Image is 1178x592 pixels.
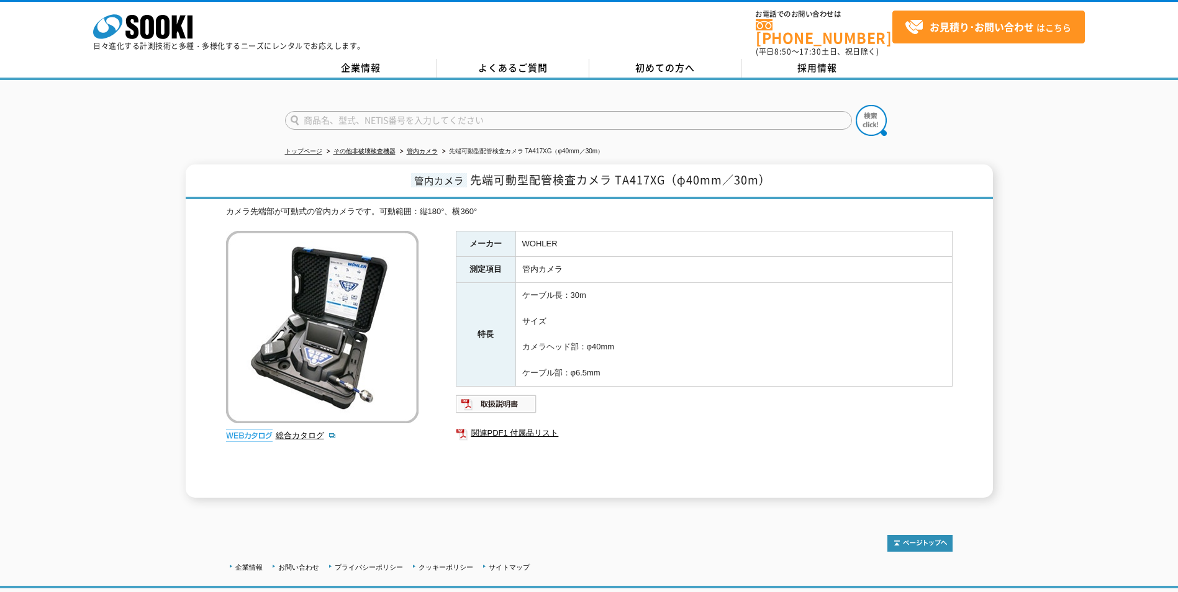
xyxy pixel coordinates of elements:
[440,145,604,158] li: 先端可動型配管検査カメラ TA417XG（φ40mm／30m）
[335,563,403,571] a: プライバシーポリシー
[276,431,337,440] a: 総合カタログ
[226,429,273,442] img: webカタログ
[470,171,771,188] span: 先端可動型配管検査カメラ TA417XG（φ40mm／30m）
[226,205,953,218] div: カメラ先端部が可動式の管内カメラです。可動範囲：縦180°、横360°
[905,18,1071,37] span: はこちら
[930,19,1034,34] strong: お見積り･お問い合わせ
[887,535,953,552] img: トップページへ
[285,111,852,130] input: 商品名、型式、NETIS番号を入力してください
[456,425,953,441] a: 関連PDF1 付属品リスト
[756,11,892,18] span: お電話でのお問い合わせは
[456,283,515,387] th: 特長
[285,148,322,155] a: トップページ
[456,402,537,411] a: 取扱説明書
[285,59,437,78] a: 企業情報
[235,563,263,571] a: 企業情報
[456,231,515,257] th: メーカー
[856,105,887,136] img: btn_search.png
[456,257,515,283] th: 測定項目
[515,257,952,283] td: 管内カメラ
[515,231,952,257] td: WOHLER
[333,148,396,155] a: その他非破壊検査機器
[756,46,879,57] span: (平日 ～ 土日、祝日除く)
[635,61,695,74] span: 初めての方へ
[799,46,822,57] span: 17:30
[741,59,894,78] a: 採用情報
[456,394,537,414] img: 取扱説明書
[278,563,319,571] a: お問い合わせ
[515,283,952,387] td: ケーブル長：30m サイズ カメラヘッド部：φ40mm ケーブル部：φ6.5mm
[93,42,365,50] p: 日々進化する計測技術と多種・多様化するニーズにレンタルでお応えします。
[589,59,741,78] a: 初めての方へ
[774,46,792,57] span: 8:50
[407,148,438,155] a: 管内カメラ
[226,231,419,423] img: 先端可動型配管検査カメラ TA417XG（φ40mm／30m）
[756,19,892,45] a: [PHONE_NUMBER]
[437,59,589,78] a: よくあるご質問
[892,11,1085,43] a: お見積り･お問い合わせはこちら
[489,563,530,571] a: サイトマップ
[419,563,473,571] a: クッキーポリシー
[411,173,467,187] span: 管内カメラ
